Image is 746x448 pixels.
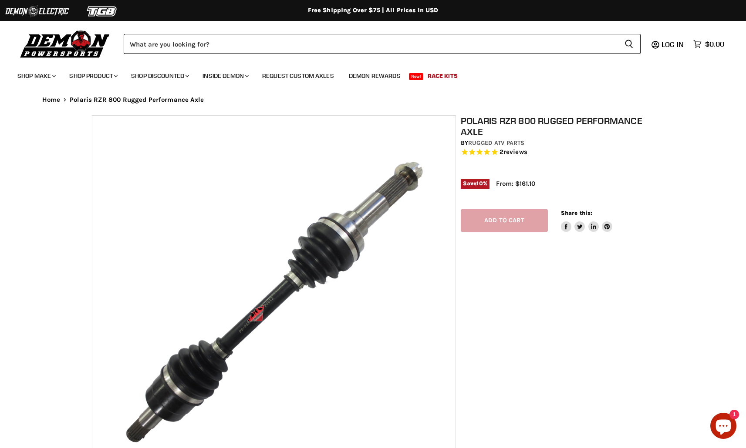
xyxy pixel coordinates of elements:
a: Inside Demon [196,67,254,85]
img: TGB Logo 2 [70,3,135,20]
ul: Main menu [11,64,722,85]
h1: Polaris RZR 800 Rugged Performance Axle [461,115,659,137]
span: New! [409,73,424,80]
span: Save % [461,179,489,188]
span: From: $161.10 [496,180,535,187]
form: Product [124,34,641,54]
a: Demon Rewards [342,67,407,85]
a: Race Kits [421,67,464,85]
a: Shop Make [11,67,61,85]
span: 10 [476,180,483,187]
a: Shop Discounted [125,67,194,85]
img: Demon Electric Logo 2 [4,3,70,20]
span: 2 reviews [500,148,527,156]
inbox-online-store-chat: Shopify online store chat [708,413,739,441]
a: Home [42,96,61,104]
input: Search [124,34,618,54]
span: Polaris RZR 800 Rugged Performance Axle [70,96,204,104]
span: $0.00 [705,40,724,48]
span: Rated 5.0 out of 5 stars 2 reviews [461,148,659,157]
span: Share this: [561,210,592,216]
a: Shop Product [63,67,123,85]
a: Request Custom Axles [256,67,341,85]
div: Free Shipping Over $75 | All Prices In USD [25,7,722,14]
button: Search [618,34,641,54]
img: Demon Powersports [17,28,113,59]
div: by [461,138,659,148]
a: Log in [658,40,689,48]
a: Rugged ATV Parts [468,139,524,147]
span: Log in [662,40,684,49]
aside: Share this: [561,209,613,232]
span: reviews [503,148,527,156]
a: $0.00 [689,38,729,50]
nav: Breadcrumbs [25,96,722,104]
